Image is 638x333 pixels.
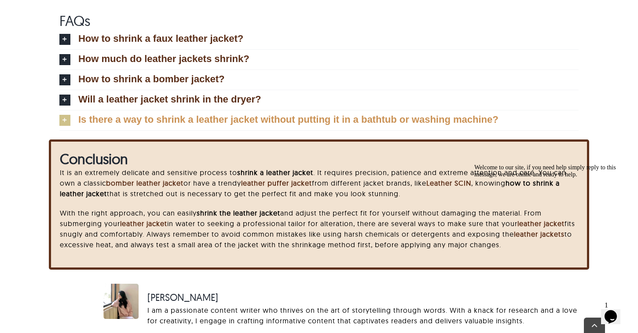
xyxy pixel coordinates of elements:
[4,4,162,18] div: Welcome to our site, if you need help simply reply to this message, we are online and ready to help.
[59,12,90,29] span: FAQs
[4,4,145,17] span: Welcome to our site, if you need help simply reply to this message, we are online and ready to help.
[197,209,280,217] strong: shrink the leather jacket
[120,219,167,228] a: leather jacket
[78,54,249,64] span: How much do leather jackets shrink?
[60,208,578,250] p: With the right approach, you can easily and adjust the perfect fit for yourself without damaging ...
[59,110,579,130] a: Is there a way to shrink a leather jacket without putting it in a bathtub or washing machine?
[78,74,225,84] span: How to shrink a bomber jacket?
[471,161,629,293] iframe: chat widget
[59,70,579,90] a: How to shrink a bomber jacket?
[78,34,243,44] span: How to shrink a faux leather jacket?
[60,150,128,168] strong: Conclusion
[103,284,139,319] img: Muskaan Adil
[59,50,579,70] a: How much do leather jackets shrink?
[147,290,579,305] span: [PERSON_NAME]
[78,115,499,124] span: Is there a way to shrink a leather jacket without putting it in a bathtub or washing machine?
[241,179,312,187] a: leather puffer jacket
[237,168,313,177] strong: shrink a leather jacket
[147,305,579,326] div: I am a passionate content writer who thrives on the art of storytelling through words. With a kna...
[106,179,183,187] a: bomber leather jacket
[426,179,471,187] a: Leather SCIN
[60,179,560,198] strong: how to shrink a leather jacket
[78,95,261,104] span: Will a leather jacket shrink in the dryer?
[601,298,629,324] iframe: chat widget
[59,90,579,110] a: Will a leather jacket shrink in the dryer?
[59,29,579,49] a: How to shrink a faux leather jacket?
[60,167,578,199] p: It is an extremely delicate and sensitive process to . It requires precision, patience and extrem...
